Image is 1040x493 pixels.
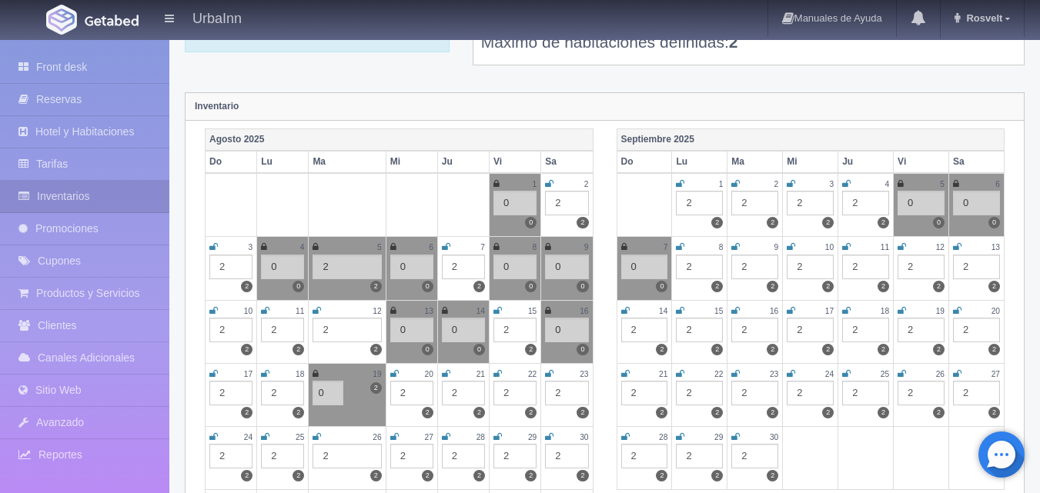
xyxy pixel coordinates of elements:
small: 15 [528,307,537,315]
small: 12 [373,307,381,315]
div: 2 [676,318,723,342]
div: 0 [261,255,304,279]
label: 2 [878,407,889,418]
strong: Inventario [195,101,239,112]
div: 2 [842,191,889,215]
div: 0 [898,191,945,215]
label: 2 [656,470,667,481]
small: 14 [659,307,667,315]
label: 2 [767,344,778,355]
label: 2 [711,407,723,418]
label: 2 [822,217,834,228]
th: Septiembre 2025 [617,128,1005,151]
label: 2 [293,344,304,355]
div: 2 [676,444,723,468]
div: 0 [390,318,433,342]
label: 2 [711,470,723,481]
label: 2 [293,407,304,418]
div: 2 [545,444,588,468]
label: 2 [370,382,382,394]
th: Mi [386,151,437,173]
label: 0 [293,281,304,292]
label: 2 [370,281,382,292]
div: 2 [390,444,433,468]
small: 16 [770,307,778,315]
small: 18 [296,370,304,378]
th: Vi [490,151,541,173]
th: Lu [257,151,309,173]
small: 20 [992,307,1000,315]
div: 2 [787,191,834,215]
small: 24 [825,370,834,378]
small: 25 [881,370,889,378]
label: 2 [822,281,834,292]
label: 0 [656,281,667,292]
small: 2 [584,180,589,188]
label: 2 [241,407,252,418]
small: 11 [296,307,304,315]
label: 0 [422,281,433,292]
label: 2 [473,470,485,481]
label: 2 [933,344,945,355]
div: 2 [493,381,537,405]
small: 19 [936,307,945,315]
label: 2 [988,344,1000,355]
div: 2 [898,318,945,342]
h4: UrbaInn [192,8,242,27]
small: 1 [533,180,537,188]
small: 26 [373,433,381,441]
small: 24 [244,433,252,441]
div: 2 [209,444,252,468]
div: 2 [842,381,889,405]
small: 17 [825,307,834,315]
small: 9 [584,243,589,251]
label: 0 [933,217,945,228]
label: 2 [767,281,778,292]
small: 26 [936,370,945,378]
label: 2 [525,407,537,418]
label: 2 [767,470,778,481]
label: 2 [656,344,667,355]
small: 21 [477,370,485,378]
small: 14 [477,307,485,315]
label: 2 [767,217,778,228]
label: 0 [577,281,588,292]
small: 29 [714,433,723,441]
div: 2 [898,381,945,405]
label: 2 [656,407,667,418]
small: 1 [719,180,724,188]
div: 2 [209,381,252,405]
th: Agosto 2025 [206,128,594,151]
div: 0 [953,191,1000,215]
small: 27 [425,433,433,441]
div: 2 [787,318,834,342]
div: 0 [493,191,537,215]
label: 2 [933,281,945,292]
small: 20 [425,370,433,378]
label: 2 [933,407,945,418]
small: 28 [659,433,667,441]
label: 2 [422,407,433,418]
small: 11 [881,243,889,251]
div: 2 [442,444,485,468]
small: 10 [244,307,252,315]
div: 0 [621,255,668,279]
small: 2 [774,180,779,188]
label: 0 [473,344,485,355]
div: 2 [953,381,1000,405]
div: 2 [676,191,723,215]
label: 0 [525,217,537,228]
div: 2 [442,255,485,279]
small: 27 [992,370,1000,378]
label: 2 [878,344,889,355]
small: 18 [881,307,889,315]
label: 2 [711,344,723,355]
th: Ju [838,151,894,173]
small: 13 [425,307,433,315]
div: 0 [493,255,537,279]
label: 2 [711,217,723,228]
div: 2 [313,318,381,342]
th: Ju [437,151,489,173]
small: 23 [770,370,778,378]
div: 0 [545,255,588,279]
